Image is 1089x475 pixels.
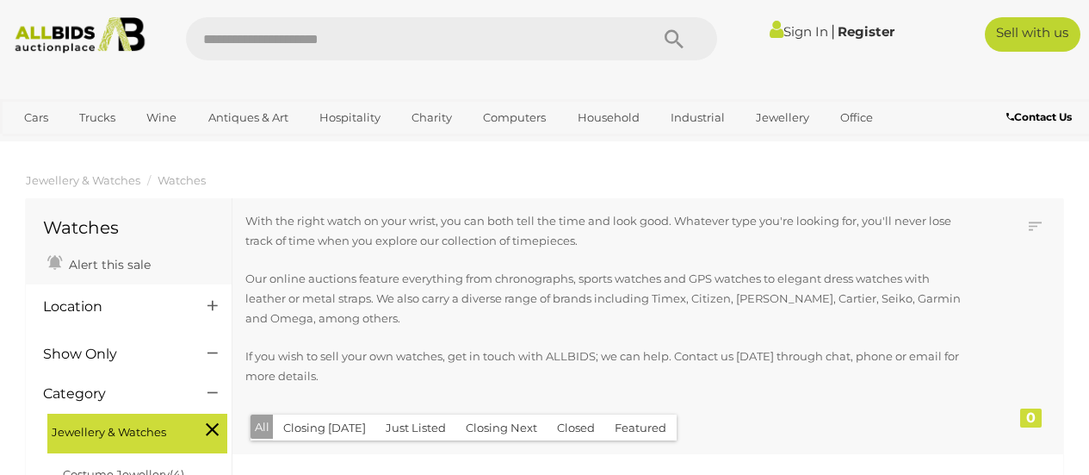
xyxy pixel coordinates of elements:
a: Watches [158,173,206,187]
button: Search [631,17,717,60]
button: Featured [604,415,677,441]
a: [GEOGRAPHIC_DATA] [79,132,224,160]
a: Hospitality [308,103,392,132]
a: Contact Us [1006,108,1076,127]
b: Contact Us [1006,110,1072,123]
a: Sell with us [985,17,1080,52]
h4: Category [43,386,182,402]
button: Just Listed [375,415,456,441]
a: Register [838,23,894,40]
a: Charity [400,103,463,132]
h1: Watches [43,218,214,237]
button: Closing Next [455,415,548,441]
a: Office [829,103,884,132]
a: Industrial [659,103,736,132]
a: Sign In [770,23,828,40]
a: Cars [13,103,59,132]
p: Our online auctions feature everything from chronographs, sports watches and GPS watches to elega... [245,269,970,329]
a: Jewellery & Watches [26,173,140,187]
button: All [251,415,274,440]
a: Antiques & Art [197,103,300,132]
img: Allbids.com.au [8,17,152,53]
a: Computers [472,103,557,132]
span: | [831,22,835,41]
a: Sports [13,132,71,160]
span: Alert this sale [65,257,151,272]
p: With the right watch on your wrist, you can both tell the time and look good. Whatever type you'r... [245,211,970,252]
h4: Show Only [43,347,182,362]
h4: Location [43,299,182,315]
a: Wine [135,103,188,132]
button: Closed [547,415,605,441]
a: Jewellery [745,103,820,132]
a: Household [566,103,651,132]
button: Closing [DATE] [273,415,376,441]
a: Alert this sale [43,250,155,276]
p: If you wish to sell your own watches, get in touch with ALLBIDS; we can help. Contact us [DATE] t... [245,347,970,387]
div: 0 [1020,409,1042,428]
a: Trucks [68,103,127,132]
span: Jewellery & Watches [52,418,181,442]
